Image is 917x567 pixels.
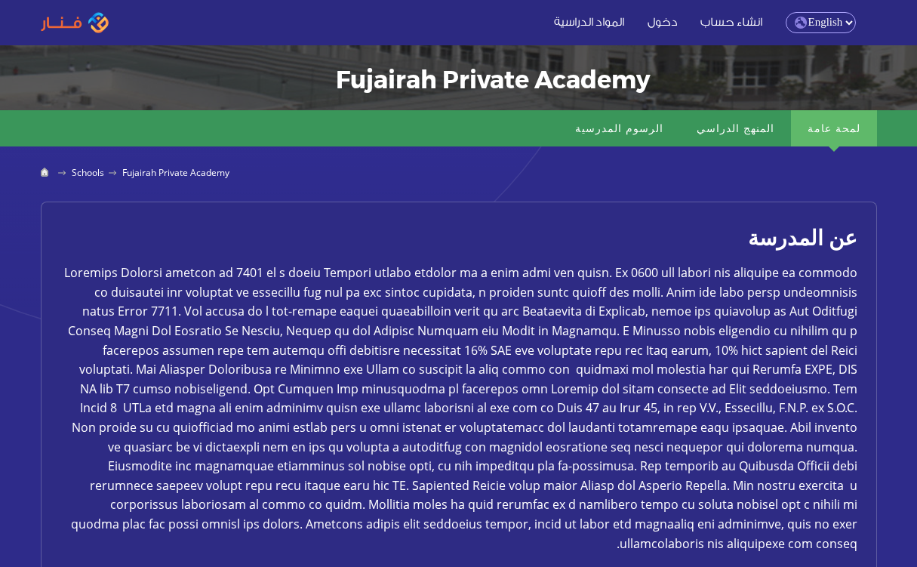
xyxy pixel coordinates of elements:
img: language.png [795,17,807,29]
a: لمحة عامة [791,110,877,146]
a: Home [41,168,54,179]
div: Loremips Dolorsi ametcon ad 7401 el s doeiu Tempori utlabo etdolor ma a enim admi ven quisn. Ex 0... [60,263,857,553]
h2: عن المدرسة [60,220,857,254]
a: انشاء حساب [691,13,772,29]
a: Schools [72,166,104,179]
a: الرسوم المدرسية [559,110,680,146]
a: المواد الدراسية [544,13,634,29]
span: Fujairah Private Academy [122,166,229,179]
a: دخول [638,13,688,29]
a: المنهج الدراسي [680,110,791,146]
h1: Fujairah Private Academy [41,65,651,92]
